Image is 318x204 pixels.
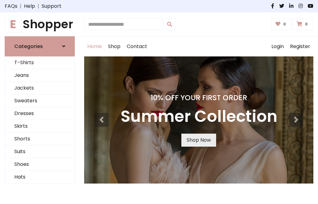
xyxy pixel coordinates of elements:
a: Register [287,37,313,56]
a: Contact [124,37,150,56]
a: Dresses [5,107,75,120]
a: Support [42,2,61,10]
h6: Categories [14,43,43,49]
a: Suits [5,145,75,158]
span: 0 [282,21,288,27]
a: Jackets [5,82,75,95]
a: T-Shirts [5,56,75,69]
a: Shoes [5,158,75,171]
h3: Summer Collection [120,107,277,126]
a: Skirts [5,120,75,133]
a: Jeans [5,69,75,82]
span: | [17,2,24,10]
span: 0 [303,21,309,27]
h1: Shopper [5,17,75,31]
span: | [35,2,42,10]
a: Categories [5,36,75,56]
a: Login [268,37,287,56]
a: Home [84,37,105,56]
a: 0 [293,18,313,30]
a: EShopper [5,17,75,31]
h4: 10% Off Your First Order [120,93,277,102]
a: Shorts [5,133,75,145]
a: FAQs [5,2,17,10]
a: Shop [105,37,124,56]
span: E [5,16,21,33]
a: 0 [271,18,292,30]
a: Hats [5,171,75,184]
a: Shop Now [181,134,216,147]
a: Help [24,2,35,10]
a: Sweaters [5,95,75,107]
